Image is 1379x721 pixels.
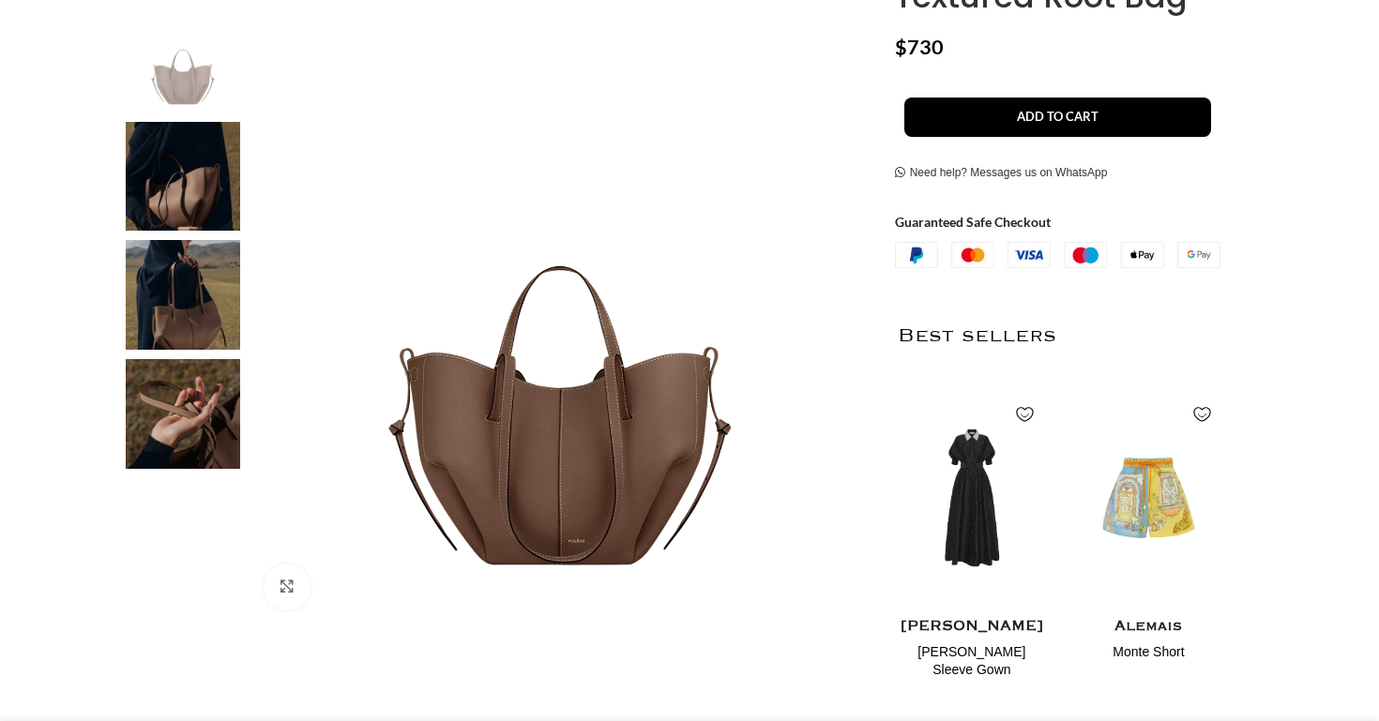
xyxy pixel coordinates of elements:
[904,98,1211,137] button: Add to cart
[898,385,1047,610] img: Rebecca-Vallance-Esther-Short-Sleeve-Gown-7-scaled.jpg
[250,3,871,624] img: Polene
[1125,668,1173,683] span: $335.00
[126,122,240,232] img: Polene bag
[1074,643,1223,662] h4: Monte Short
[1074,615,1223,638] h4: Alemais
[1074,385,1223,687] div: 2 / 2
[895,214,1051,230] strong: Guaranteed Safe Checkout
[1074,385,1223,610] img: Alemais-Monte-Short-3.jpg
[898,610,1047,706] a: [PERSON_NAME] [PERSON_NAME] Sleeve Gown $2013.00
[126,240,240,350] img: Polene bags
[895,242,1220,268] img: guaranteed-safe-checkout-bordered.j
[944,686,999,702] span: $2013.00
[898,643,1047,680] h4: [PERSON_NAME] Sleeve Gown
[898,287,1223,385] h2: Best sellers
[895,166,1108,181] a: Need help? Messages us on WhatsApp
[126,359,240,469] img: Polene Paris
[1074,610,1223,687] a: Alemais Monte Short $335.00
[898,615,1047,638] h4: [PERSON_NAME]
[898,385,1047,706] div: 1 / 2
[895,35,944,59] bdi: 730
[895,35,907,59] span: $
[126,3,240,113] img: Polene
